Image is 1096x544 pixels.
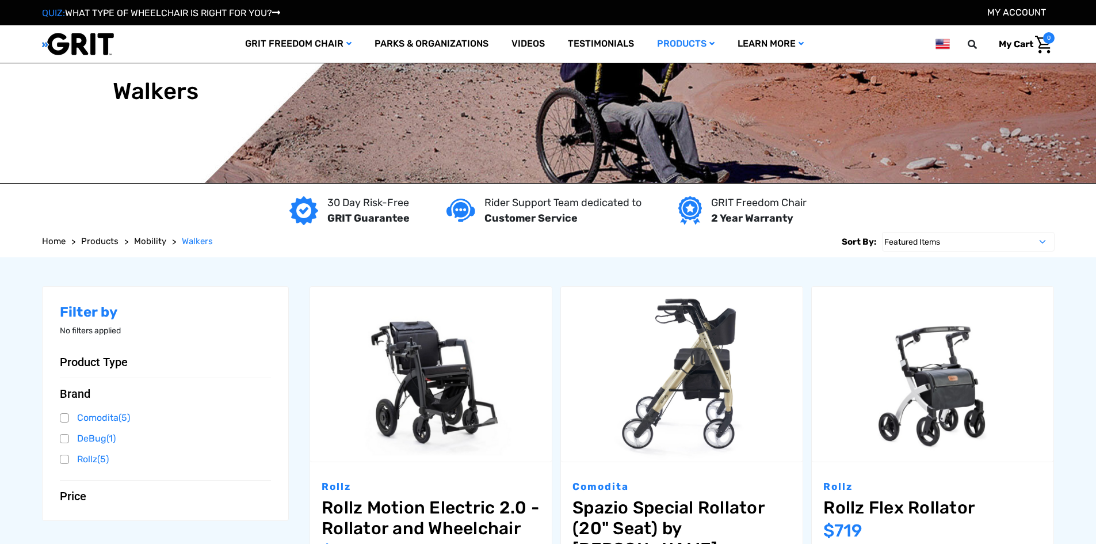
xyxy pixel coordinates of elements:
[106,433,116,444] span: (1)
[935,37,949,51] img: us.png
[561,287,803,462] img: Spazio Special Rollator (20" Seat) by Comodita
[823,480,1042,494] p: Rollz
[60,451,272,468] a: Rollz(5)
[726,25,815,63] a: Learn More
[484,212,578,225] strong: Customer Service
[1043,32,1055,44] span: 0
[556,25,646,63] a: Testimonials
[134,235,166,248] a: Mobility
[42,235,66,248] a: Home
[234,25,363,63] a: GRIT Freedom Chair
[812,287,1053,462] a: Rollz Flex Rollator,$719.00
[711,195,807,211] p: GRIT Freedom Chair
[182,236,213,246] span: Walkers
[823,520,862,541] span: $719
[60,355,128,369] span: Product Type
[999,39,1033,50] span: My Cart
[484,195,641,211] p: Rider Support Team dedicated to
[60,304,272,321] h2: Filter by
[842,232,876,252] label: Sort By:
[987,7,1046,18] a: Account
[119,412,130,423] span: (5)
[973,32,990,56] input: Search
[289,196,318,225] img: GRIT Guarantee
[60,489,86,503] span: Price
[60,430,272,447] a: DeBug(1)
[113,78,199,105] h1: Walkers
[134,236,166,246] span: Mobility
[363,25,500,63] a: Parks & Organizations
[812,287,1053,462] img: Rollz Flex Rollator
[97,454,109,465] span: (5)
[182,235,213,248] a: Walkers
[81,236,119,246] span: Products
[823,497,1042,518] a: Rollz Flex Rollator,$719.00
[572,480,791,494] p: Comodita
[60,387,90,401] span: Brand
[60,355,272,369] button: Product Type
[42,32,114,56] img: GRIT All-Terrain Wheelchair and Mobility Equipment
[711,212,793,225] strong: 2 Year Warranty
[42,7,280,18] a: QUIZ:WHAT TYPE OF WHEELCHAIR IS RIGHT FOR YOU?
[310,287,552,462] img: Rollz Motion Electric 2.0 - Rollator and Wheelchair
[327,195,410,211] p: 30 Day Risk-Free
[327,212,410,225] strong: GRIT Guarantee
[60,409,272,427] a: Comodita(5)
[990,32,1055,56] a: Cart with 0 items
[646,25,726,63] a: Products
[1035,36,1052,54] img: Cart
[81,235,119,248] a: Products
[446,199,475,222] img: Customer service
[322,497,540,539] a: Rollz Motion Electric 2.0 - Rollator and Wheelchair,$3,990.00
[500,25,556,63] a: Videos
[42,7,65,18] span: QUIZ:
[60,387,272,401] button: Brand
[561,287,803,462] a: Spazio Special Rollator (20" Seat) by Comodita,$490.00
[322,480,540,494] p: Rollz
[60,325,272,337] p: No filters applied
[42,236,66,246] span: Home
[310,287,552,462] a: Rollz Motion Electric 2.0 - Rollator and Wheelchair,$3,990.00
[60,489,272,503] button: Price
[678,196,702,225] img: Year warranty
